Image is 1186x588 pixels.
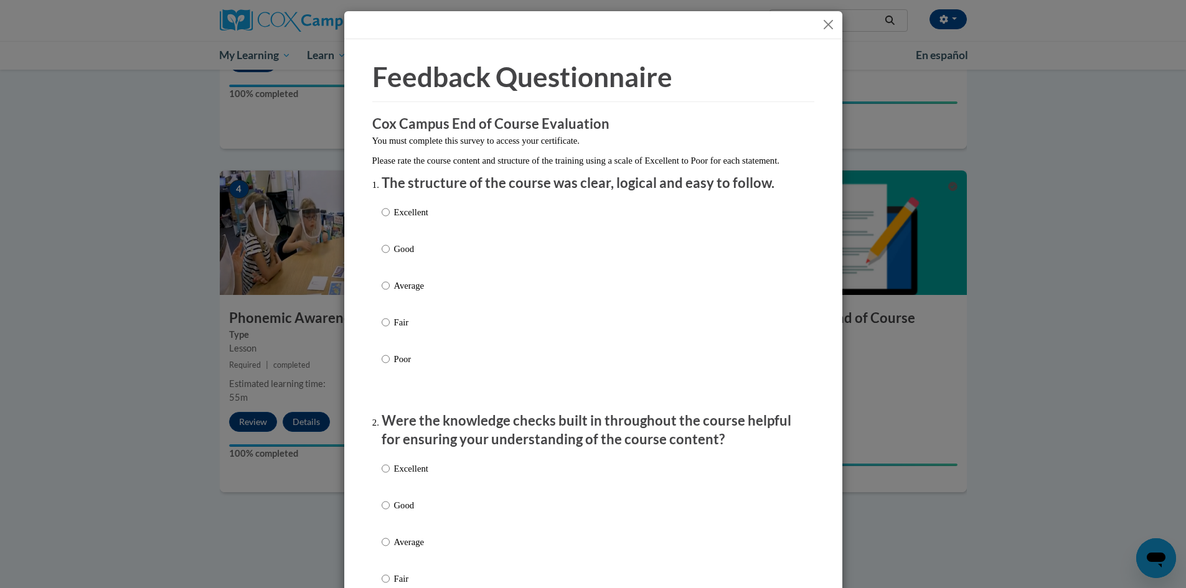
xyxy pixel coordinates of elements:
[382,315,390,329] input: Fair
[821,17,836,32] button: Close
[394,242,428,256] p: Good
[382,411,805,450] p: Were the knowledge checks built in throughout the course helpful for ensuring your understanding ...
[382,242,390,256] input: Good
[394,572,428,586] p: Fair
[382,572,390,586] input: Fair
[382,174,805,193] p: The structure of the course was clear, logical and easy to follow.
[394,535,428,549] p: Average
[372,60,672,93] span: Feedback Questionnaire
[382,279,390,292] input: Average
[372,114,814,134] h3: Cox Campus End of Course Evaluation
[394,462,428,475] p: Excellent
[372,154,814,167] p: Please rate the course content and structure of the training using a scale of Excellent to Poor f...
[382,462,390,475] input: Excellent
[394,279,428,292] p: Average
[394,315,428,329] p: Fair
[394,352,428,366] p: Poor
[382,352,390,366] input: Poor
[382,498,390,512] input: Good
[382,205,390,219] input: Excellent
[394,205,428,219] p: Excellent
[372,134,814,147] p: You must complete this survey to access your certificate.
[382,535,390,549] input: Average
[394,498,428,512] p: Good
